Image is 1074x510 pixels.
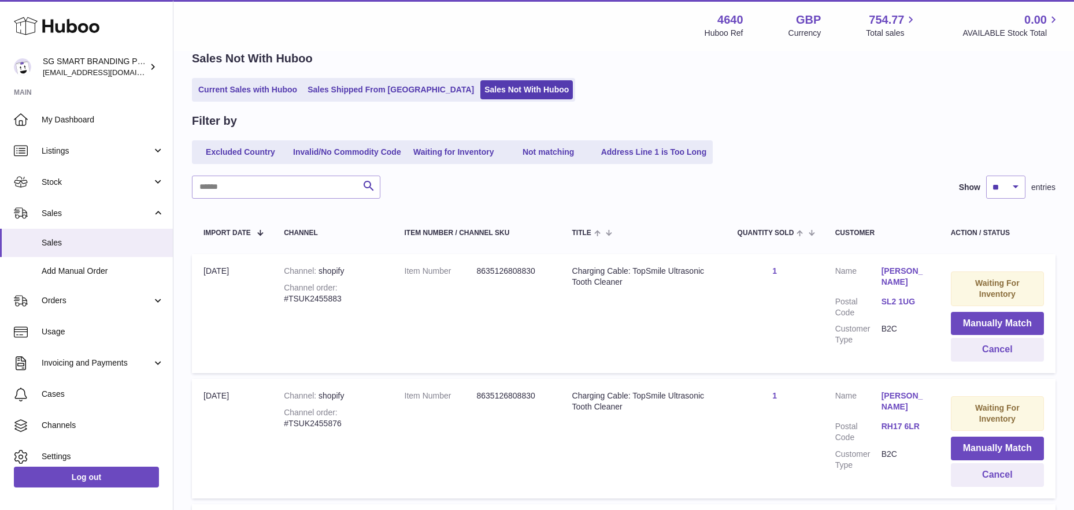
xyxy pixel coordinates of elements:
span: entries [1031,182,1056,193]
strong: Channel [284,266,319,276]
strong: Channel [284,391,319,400]
a: Sales Not With Huboo [480,80,573,99]
div: shopify [284,390,381,401]
div: Channel [284,229,381,237]
dt: Item Number [405,390,477,401]
a: Log out [14,467,159,487]
img: uktopsmileshipping@gmail.com [14,58,31,76]
dd: B2C [882,323,928,345]
div: shopify [284,266,381,277]
span: Title [572,229,591,237]
span: Import date [203,229,251,237]
a: Waiting for Inventory [408,143,500,162]
a: 1 [772,266,777,276]
span: Settings [42,451,164,462]
strong: Waiting For Inventory [975,278,1019,299]
dt: Postal Code [835,421,882,443]
dt: Customer Type [835,449,882,471]
span: [EMAIL_ADDRESS][DOMAIN_NAME] [43,68,170,77]
div: Item Number / Channel SKU [405,229,549,237]
dt: Item Number [405,266,477,277]
div: Charging Cable: TopSmile Ultrasonic Tooth Cleaner [572,266,714,288]
span: Stock [42,177,152,188]
span: Channels [42,420,164,431]
span: Sales [42,237,164,248]
span: Cases [42,389,164,400]
a: Not matching [502,143,595,162]
dt: Customer Type [835,323,882,345]
a: [PERSON_NAME] [882,266,928,288]
strong: Waiting For Inventory [975,403,1019,423]
a: RH17 6LR [882,421,928,432]
span: Usage [42,326,164,337]
div: Charging Cable: TopSmile Ultrasonic Tooth Cleaner [572,390,714,412]
dd: 8635126808830 [477,266,549,277]
td: [DATE] [192,254,272,373]
div: Huboo Ref [705,28,743,39]
a: Invalid/No Commodity Code [289,143,405,162]
strong: GBP [796,12,821,28]
a: 1 [772,391,777,400]
div: Customer [835,229,928,237]
h2: Filter by [192,113,237,129]
span: 754.77 [869,12,904,28]
button: Manually Match [951,437,1044,460]
button: Cancel [951,338,1044,362]
a: [PERSON_NAME] [882,390,928,412]
span: Orders [42,295,152,306]
span: Invoicing and Payments [42,358,152,368]
a: Address Line 1 is Too Long [597,143,711,162]
span: AVAILABLE Stock Total [962,28,1060,39]
dd: B2C [882,449,928,471]
a: 754.77 Total sales [866,12,917,39]
button: Cancel [951,463,1044,487]
span: Quantity Sold [738,229,794,237]
label: Show [959,182,980,193]
button: Manually Match [951,312,1044,336]
div: SG SMART BRANDING PTE. LTD. [43,56,147,78]
a: Excluded Country [194,143,287,162]
a: 0.00 AVAILABLE Stock Total [962,12,1060,39]
strong: Channel order [284,408,338,417]
span: 0.00 [1024,12,1047,28]
div: #TSUK2455883 [284,282,381,304]
div: Action / Status [951,229,1044,237]
span: Add Manual Order [42,266,164,277]
span: My Dashboard [42,114,164,125]
a: Sales Shipped From [GEOGRAPHIC_DATA] [303,80,478,99]
dt: Name [835,390,882,415]
div: #TSUK2455876 [284,407,381,429]
div: Currency [788,28,821,39]
td: [DATE] [192,379,272,498]
span: Listings [42,146,152,157]
a: SL2 1UG [882,296,928,307]
strong: 4640 [717,12,743,28]
span: Total sales [866,28,917,39]
strong: Channel order [284,283,338,292]
dd: 8635126808830 [477,390,549,401]
h2: Sales Not With Huboo [192,51,313,66]
dt: Name [835,266,882,291]
span: Sales [42,208,152,219]
a: Current Sales with Huboo [194,80,301,99]
dt: Postal Code [835,296,882,318]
